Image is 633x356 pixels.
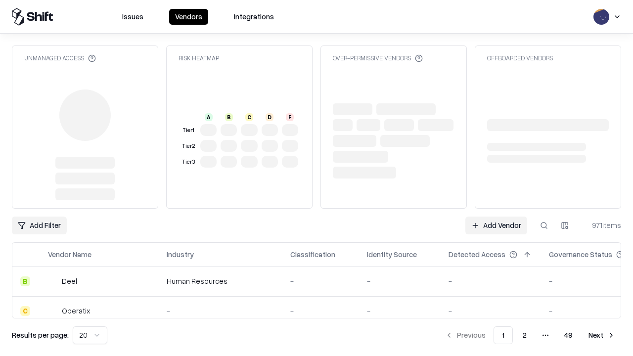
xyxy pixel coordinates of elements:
div: Deel [62,276,77,286]
div: Industry [167,249,194,260]
div: - [367,306,433,316]
div: Classification [290,249,335,260]
button: Vendors [169,9,208,25]
div: Tier 3 [181,158,196,166]
div: Unmanaged Access [24,54,96,62]
div: - [290,306,351,316]
button: 49 [556,326,581,344]
a: Add Vendor [465,217,527,234]
button: Add Filter [12,217,67,234]
div: Human Resources [167,276,274,286]
div: C [20,306,30,316]
button: 1 [494,326,513,344]
div: Tier 1 [181,126,196,134]
img: Operatix [48,306,58,316]
div: - [367,276,433,286]
div: - [449,306,533,316]
div: - [167,306,274,316]
p: Results per page: [12,330,69,340]
div: Governance Status [549,249,612,260]
div: B [20,276,30,286]
div: Vendor Name [48,249,91,260]
button: 2 [515,326,535,344]
div: Over-Permissive Vendors [333,54,423,62]
button: Issues [116,9,149,25]
div: C [245,113,253,121]
div: Identity Source [367,249,417,260]
img: Deel [48,276,58,286]
nav: pagination [439,326,621,344]
div: B [225,113,233,121]
div: Tier 2 [181,142,196,150]
button: Integrations [228,9,280,25]
div: - [449,276,533,286]
div: Risk Heatmap [179,54,219,62]
div: Operatix [62,306,90,316]
div: - [290,276,351,286]
button: Next [583,326,621,344]
div: Detected Access [449,249,505,260]
div: A [205,113,213,121]
div: D [266,113,273,121]
div: F [286,113,294,121]
div: Offboarded Vendors [487,54,553,62]
div: 971 items [582,220,621,230]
